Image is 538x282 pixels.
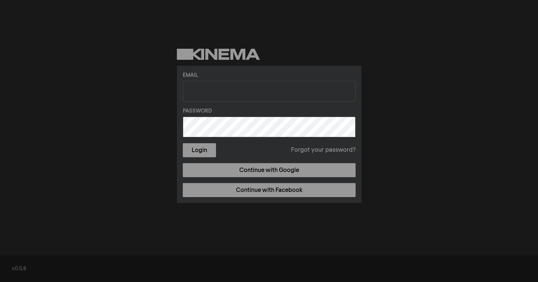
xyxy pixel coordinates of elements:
a: Continue with Facebook [183,183,356,197]
a: Continue with Google [183,163,356,177]
button: Login [183,143,216,157]
div: v0.5.8 [12,265,526,273]
label: Password [183,107,356,115]
label: Email [183,72,356,79]
a: Forgot your password? [291,146,356,155]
